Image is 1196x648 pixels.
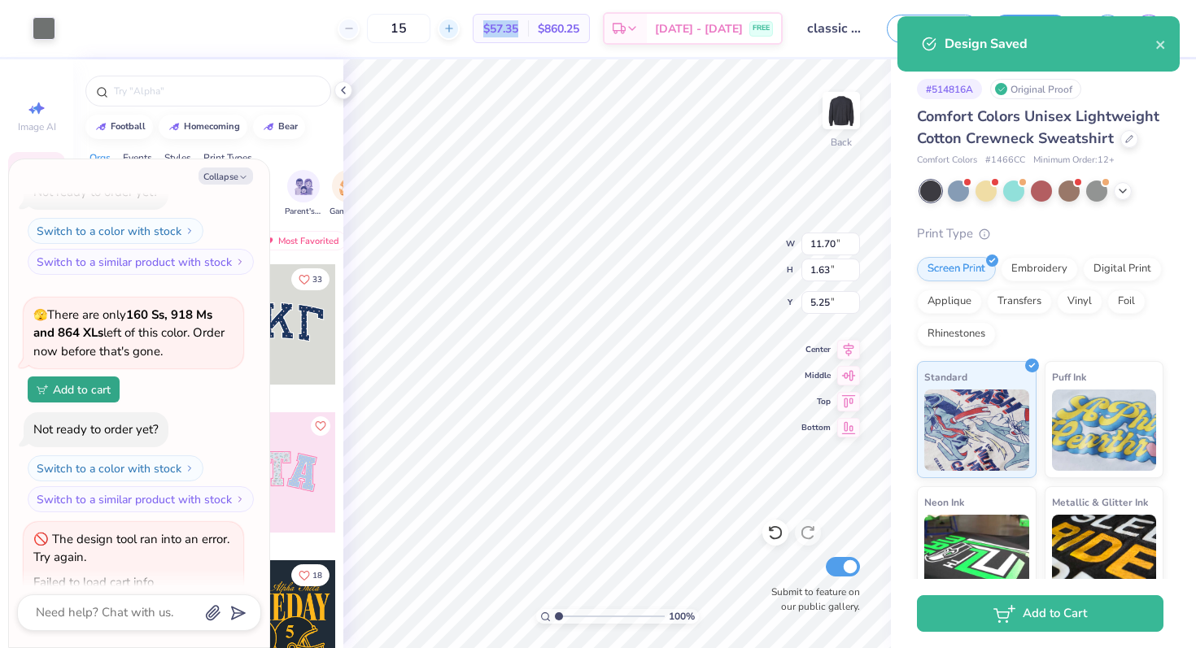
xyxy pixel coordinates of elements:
span: $57.35 [483,20,518,37]
div: homecoming [184,122,240,131]
span: Parent's Weekend [285,206,322,218]
button: Switch to a similar product with stock [28,249,254,275]
div: Back [831,135,852,150]
span: 18 [312,572,322,580]
div: Original Proof [990,79,1081,99]
button: football [85,115,153,139]
span: Metallic & Glitter Ink [1052,494,1148,511]
span: Bottom [801,422,831,433]
label: Submit to feature on our public gallery. [762,585,860,614]
span: Comfort Colors Unisex Lightweight Cotton Crewneck Sweatshirt [917,107,1159,148]
img: trend_line.gif [94,122,107,132]
span: There are only left of this color. Order now before that's gone. [33,307,225,359]
span: Game Day [330,206,367,218]
div: Not ready to order yet? [33,421,159,437]
span: 100 % [669,609,695,624]
span: Center [801,344,831,355]
span: Standard [924,368,967,385]
div: Print Type [917,224,1163,243]
img: Game Day Image [339,177,358,196]
img: Switch to a similar product with stock [235,257,245,267]
div: # 514816A [917,79,982,99]
input: – – [367,14,430,43]
div: Vinyl [1057,289,1102,314]
img: trend_line.gif [168,122,181,132]
span: Minimum Order: 12 + [1033,154,1115,167]
div: Rhinestones [917,322,996,346]
div: Screen Print [917,257,996,281]
span: [DATE] - [DATE] [655,20,743,37]
div: Transfers [987,289,1052,314]
button: filter button [330,170,367,218]
div: Print Types [203,150,252,165]
button: Save as [887,15,980,43]
img: Standard [924,389,1029,471]
button: Switch to a color with stock [28,455,203,481]
div: filter for Game Day [330,170,367,218]
div: bear [278,122,298,131]
div: Digital Print [1083,257,1162,281]
img: Neon Ink [924,515,1029,596]
input: Untitled Design [795,12,875,45]
div: Failed to load cart info [33,574,154,590]
span: Image AI [18,120,56,133]
div: Applique [917,289,982,314]
img: Puff Ink [1052,389,1157,471]
div: Styles [164,150,191,165]
button: Add to Cart [917,595,1163,632]
span: Comfort Colors [917,154,977,167]
span: FREE [753,23,770,34]
button: bear [253,115,305,139]
span: # 1466CC [985,154,1025,167]
img: Parent's Weekend Image [295,177,313,196]
span: Top [801,396,831,407]
button: Like [311,416,330,436]
input: Try "Alpha" [112,83,321,99]
span: Neon Ink [924,494,964,511]
button: Add to cart [28,376,120,402]
button: Switch to a similar product with stock [28,486,254,512]
div: Most Favorited [255,231,347,250]
img: Back [825,94,858,127]
div: Design Saved [945,34,1155,54]
img: Add to cart [37,385,48,394]
div: filter for Parent's Weekend [285,170,322,218]
div: Foil [1107,289,1146,314]
img: Switch to a similar product with stock [235,494,245,504]
img: trend_line.gif [262,122,275,132]
button: homecoming [159,115,247,139]
span: Middle [801,370,831,381]
div: Orgs [89,150,111,165]
span: 33 [312,276,322,284]
span: $860.25 [538,20,579,37]
button: close [1155,34,1167,54]
button: Collapse [199,167,253,185]
button: Switch to a color with stock [28,218,203,244]
div: Events [123,150,152,165]
button: Like [291,268,330,290]
span: Puff Ink [1052,368,1086,385]
img: Switch to a color with stock [185,226,194,236]
div: Embroidery [1001,257,1078,281]
button: filter button [285,170,322,218]
img: Switch to a color with stock [185,463,194,473]
button: Like [291,564,330,586]
img: Metallic & Glitter Ink [1052,515,1157,596]
span: 🫣 [33,307,47,323]
div: The design tool ran into an error. Try again. [33,531,229,566]
div: football [111,122,146,131]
